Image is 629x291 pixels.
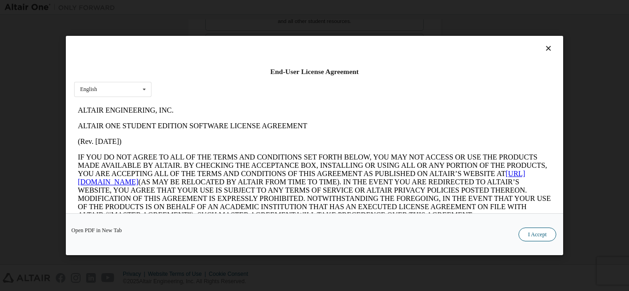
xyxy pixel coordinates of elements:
p: IF YOU DO NOT AGREE TO ALL OF THE TERMS AND CONDITIONS SET FORTH BELOW, YOU MAY NOT ACCESS OR USE... [4,51,477,117]
p: This Altair One Student Edition Software License Agreement (“Agreement”) is between Altair Engine... [4,124,477,157]
div: End-User License Agreement [74,67,555,76]
p: ALTAIR ONE STUDENT EDITION SOFTWARE LICENSE AGREEMENT [4,19,477,28]
a: Open PDF in New Tab [71,228,122,233]
button: I Accept [518,228,556,241]
div: English [80,86,97,92]
a: [URL][DOMAIN_NAME] [4,67,451,83]
p: ALTAIR ENGINEERING, INC. [4,4,477,12]
p: (Rev. [DATE]) [4,35,477,43]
